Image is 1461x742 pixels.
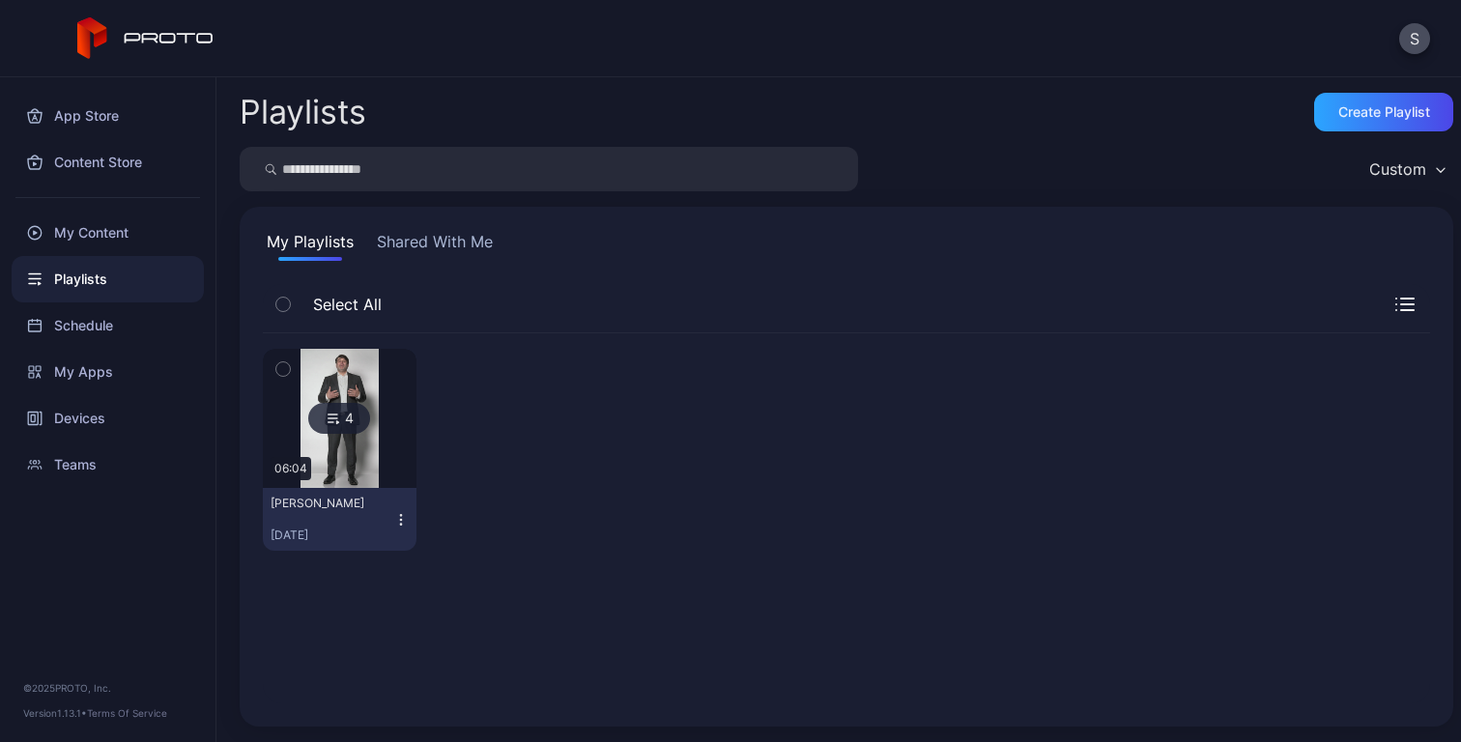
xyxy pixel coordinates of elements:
[23,707,87,719] span: Version 1.13.1 •
[1338,104,1430,120] div: Create Playlist
[1399,23,1430,54] button: S
[263,230,358,261] button: My Playlists
[12,256,204,302] a: Playlists
[12,139,204,185] a: Content Store
[12,302,204,349] a: Schedule
[263,488,416,551] button: [PERSON_NAME][DATE]
[1369,159,1426,179] div: Custom
[1360,147,1453,191] button: Custom
[12,349,204,395] a: My Apps
[12,442,204,488] a: Teams
[12,395,204,442] a: Devices
[240,95,366,129] h2: Playlists
[271,457,311,480] div: 06:04
[12,93,204,139] a: App Store
[12,210,204,256] a: My Content
[23,680,192,696] div: © 2025 PROTO, Inc.
[271,496,377,511] div: Dan Slater
[308,403,370,434] div: 4
[1314,93,1453,131] button: Create Playlist
[373,230,497,261] button: Shared With Me
[271,528,393,543] div: [DATE]
[303,293,382,316] span: Select All
[87,707,167,719] a: Terms Of Service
